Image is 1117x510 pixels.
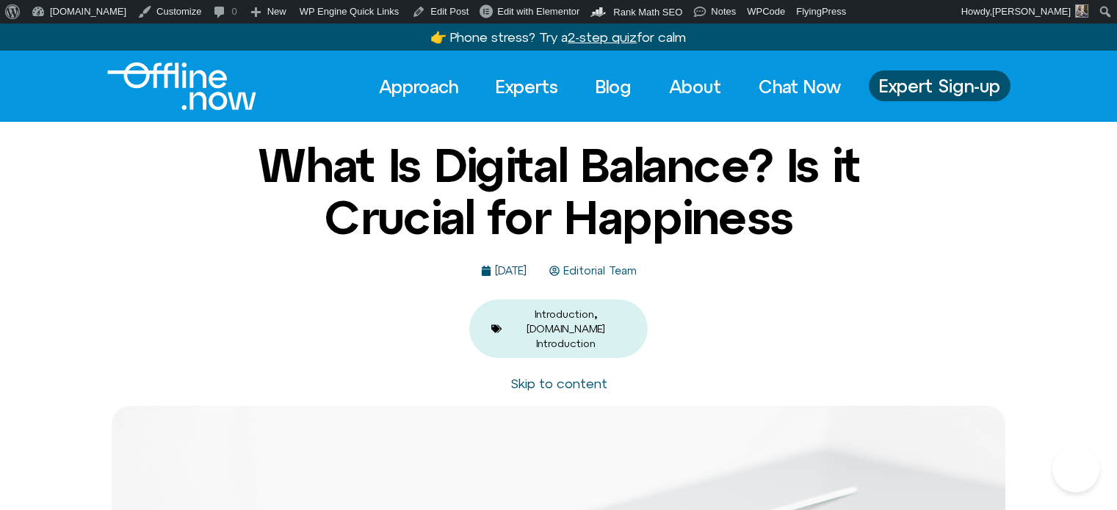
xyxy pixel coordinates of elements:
[203,139,915,243] h1: What Is Digital Balance? Is it Crucial for Happiness
[107,62,231,110] div: Logo
[549,265,637,277] a: Editorial Team
[869,70,1011,101] a: Expert Sign-up
[992,6,1071,17] span: [PERSON_NAME]
[366,70,471,103] a: Approach
[527,323,605,349] a: [DOMAIN_NAME] Introduction
[366,70,854,103] nav: Menu
[745,70,854,103] a: Chat Now
[481,265,527,277] a: [DATE]
[879,76,1000,95] span: Expert Sign-up
[495,264,527,277] time: [DATE]
[430,29,686,45] a: 👉 Phone stress? Try a2-step quizfor calm
[582,70,645,103] a: Blog
[510,376,607,391] a: Skip to content
[535,308,594,320] a: Introduction
[656,70,734,103] a: About
[568,29,637,45] u: 2-step quiz
[482,70,571,103] a: Experts
[497,6,579,17] span: Edit with Elementor
[560,265,637,277] span: Editorial Team
[527,308,605,349] span: ,
[1052,445,1099,492] iframe: Botpress
[107,62,256,110] img: offline.now
[613,7,682,18] span: Rank Math SEO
